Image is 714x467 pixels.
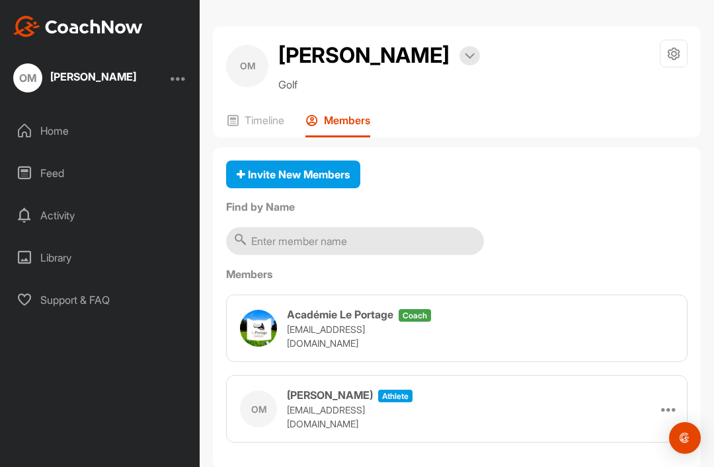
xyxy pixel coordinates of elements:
div: Open Intercom Messenger [669,422,701,454]
div: OM [13,63,42,92]
img: user [240,310,277,347]
img: arrow-down [465,53,475,59]
p: Members [324,114,370,127]
label: Find by Name [226,199,688,215]
button: Invite New Members [226,161,360,189]
h2: [PERSON_NAME] [278,40,450,71]
input: Enter member name [226,227,484,255]
div: Feed [7,157,194,190]
h3: [PERSON_NAME] [287,387,373,403]
p: Timeline [245,114,284,127]
div: Library [7,241,194,274]
div: OM [226,45,268,87]
div: Activity [7,199,194,232]
p: [EMAIL_ADDRESS][DOMAIN_NAME] [287,403,419,431]
div: [PERSON_NAME] [50,71,136,82]
h3: Académie Le Portage [287,306,393,322]
span: Invite New Members [237,168,350,181]
span: coach [399,309,431,322]
div: Support & FAQ [7,283,194,316]
div: Home [7,114,194,147]
span: athlete [378,390,413,402]
p: Golf [278,77,480,92]
img: CoachNow [13,16,143,37]
label: Members [226,266,688,282]
div: OM [240,390,277,427]
p: [EMAIL_ADDRESS][DOMAIN_NAME] [287,322,419,350]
